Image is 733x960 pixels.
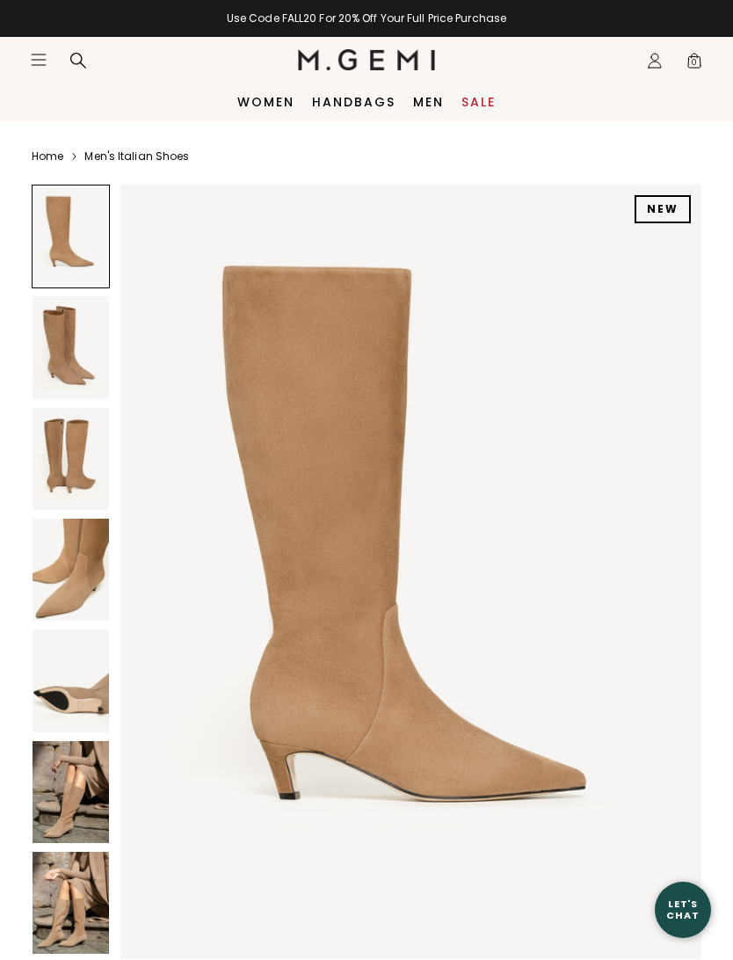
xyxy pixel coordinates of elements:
button: Open site menu [30,51,47,69]
a: Home [32,149,63,164]
a: Handbags [312,95,396,109]
img: The Tina [33,296,109,398]
img: The Tina [33,629,109,731]
a: Men's Italian Shoes [84,149,189,164]
img: The Tina [33,741,109,843]
div: NEW [635,195,691,223]
a: Men [413,95,444,109]
a: Sale [461,95,496,109]
img: The Tina [120,185,701,959]
span: 0 [686,55,703,73]
img: The Tina [33,852,109,954]
img: The Tina [33,519,109,621]
img: M.Gemi [298,49,436,70]
img: The Tina [33,408,109,510]
div: Let's Chat [655,898,711,920]
a: Women [237,95,294,109]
